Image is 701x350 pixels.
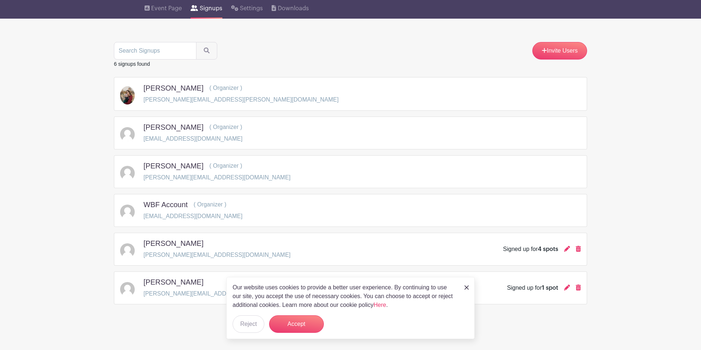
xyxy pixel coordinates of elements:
p: [PERSON_NAME][EMAIL_ADDRESS][DOMAIN_NAME] [143,173,291,182]
h5: [PERSON_NAME] [143,123,203,132]
h5: [PERSON_NAME] [143,239,203,248]
img: default-ce2991bfa6775e67f084385cd625a349d9dcbb7a52a09fb2fda1e96e2d18dcdb.png [120,205,135,219]
div: Signed up for [507,284,558,292]
span: Event Page [151,4,182,13]
img: default-ce2991bfa6775e67f084385cd625a349d9dcbb7a52a09fb2fda1e96e2d18dcdb.png [120,166,135,180]
span: 4 spots [538,246,558,252]
div: Signed up for [503,245,558,254]
img: close_button-5f87c8562297e5c2d7936805f587ecaba9071eb48480494691a3f1689db116b3.svg [464,285,469,290]
p: [EMAIL_ADDRESS][DOMAIN_NAME] [143,134,242,143]
img: default-ce2991bfa6775e67f084385cd625a349d9dcbb7a52a09fb2fda1e96e2d18dcdb.png [120,282,135,297]
span: Downloads [278,4,309,13]
span: 1 spot [542,285,558,291]
span: Signups [200,4,222,13]
span: Settings [240,4,263,13]
span: ( Organizer ) [194,201,226,208]
input: Search Signups [114,42,196,60]
span: ( Organizer ) [209,163,242,169]
a: Invite Users [532,42,587,60]
h5: WBF Account [143,200,188,209]
a: Here [374,302,386,308]
span: ( Organizer ) [209,124,242,130]
span: ( Organizer ) [209,85,242,91]
p: [EMAIL_ADDRESS][DOMAIN_NAME] [143,212,242,221]
img: default-ce2991bfa6775e67f084385cd625a349d9dcbb7a52a09fb2fda1e96e2d18dcdb.png [120,127,135,142]
h5: [PERSON_NAME] [143,278,203,286]
img: 1FBAD658-73F6-4E4B-B59F-CB0C05CD4BD1.jpeg [120,86,135,104]
button: Accept [269,315,324,333]
p: [PERSON_NAME][EMAIL_ADDRESS][PERSON_NAME][DOMAIN_NAME] [143,95,338,104]
h5: [PERSON_NAME] [143,161,203,170]
button: Reject [233,315,264,333]
p: Our website uses cookies to provide a better user experience. By continuing to use our site, you ... [233,283,457,309]
p: [PERSON_NAME][EMAIL_ADDRESS][DOMAIN_NAME] [143,289,291,298]
h5: [PERSON_NAME] [143,84,203,92]
small: 6 signups found [114,61,150,67]
img: default-ce2991bfa6775e67f084385cd625a349d9dcbb7a52a09fb2fda1e96e2d18dcdb.png [120,243,135,258]
p: [PERSON_NAME][EMAIL_ADDRESS][DOMAIN_NAME] [143,251,291,259]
